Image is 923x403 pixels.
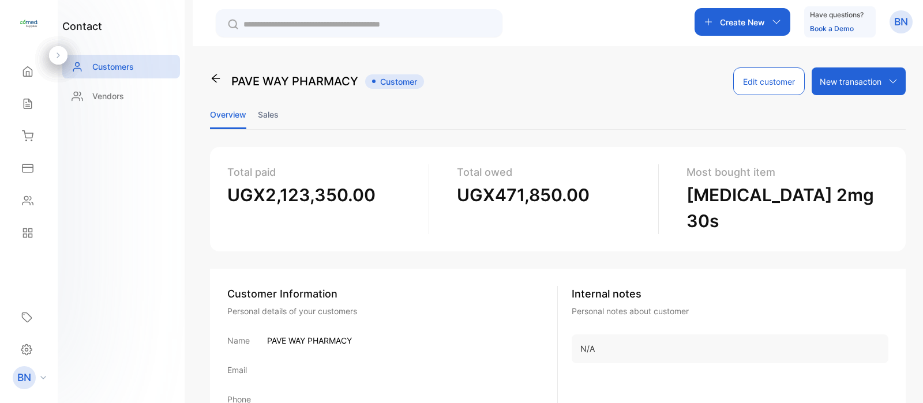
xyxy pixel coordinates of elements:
[810,9,864,21] p: Have questions?
[890,8,913,36] button: BN
[62,18,102,34] h1: contact
[227,164,419,180] p: Total paid
[365,74,424,89] span: Customer
[227,184,376,205] span: UGX2,123,350.00
[572,305,888,317] p: Personal notes about customer
[258,100,279,129] li: Sales
[820,76,881,88] p: New transaction
[92,61,134,73] p: Customers
[686,164,879,180] p: Most bought item
[733,67,805,95] button: Edit customer
[20,15,37,32] img: logo
[231,73,358,90] p: PAVE WAY PHARMACY
[227,334,250,346] p: Name
[457,164,649,180] p: Total owed
[92,90,124,102] p: Vendors
[810,24,854,33] a: Book a Demo
[227,305,557,317] div: Personal details of your customers
[62,55,180,78] a: Customers
[720,16,765,28] p: Create New
[17,370,31,385] p: BN
[210,100,246,129] li: Overview
[457,184,590,205] span: UGX471,850.00
[62,84,180,108] a: Vendors
[227,364,247,376] p: Email
[894,14,908,29] p: BN
[580,343,880,355] p: N/A
[267,334,352,346] p: PAVE WAY PHARMACY
[572,286,888,302] p: Internal notes
[686,182,879,234] p: [MEDICAL_DATA] 2mg 30s
[227,286,557,302] div: Customer Information
[695,8,790,36] button: Create New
